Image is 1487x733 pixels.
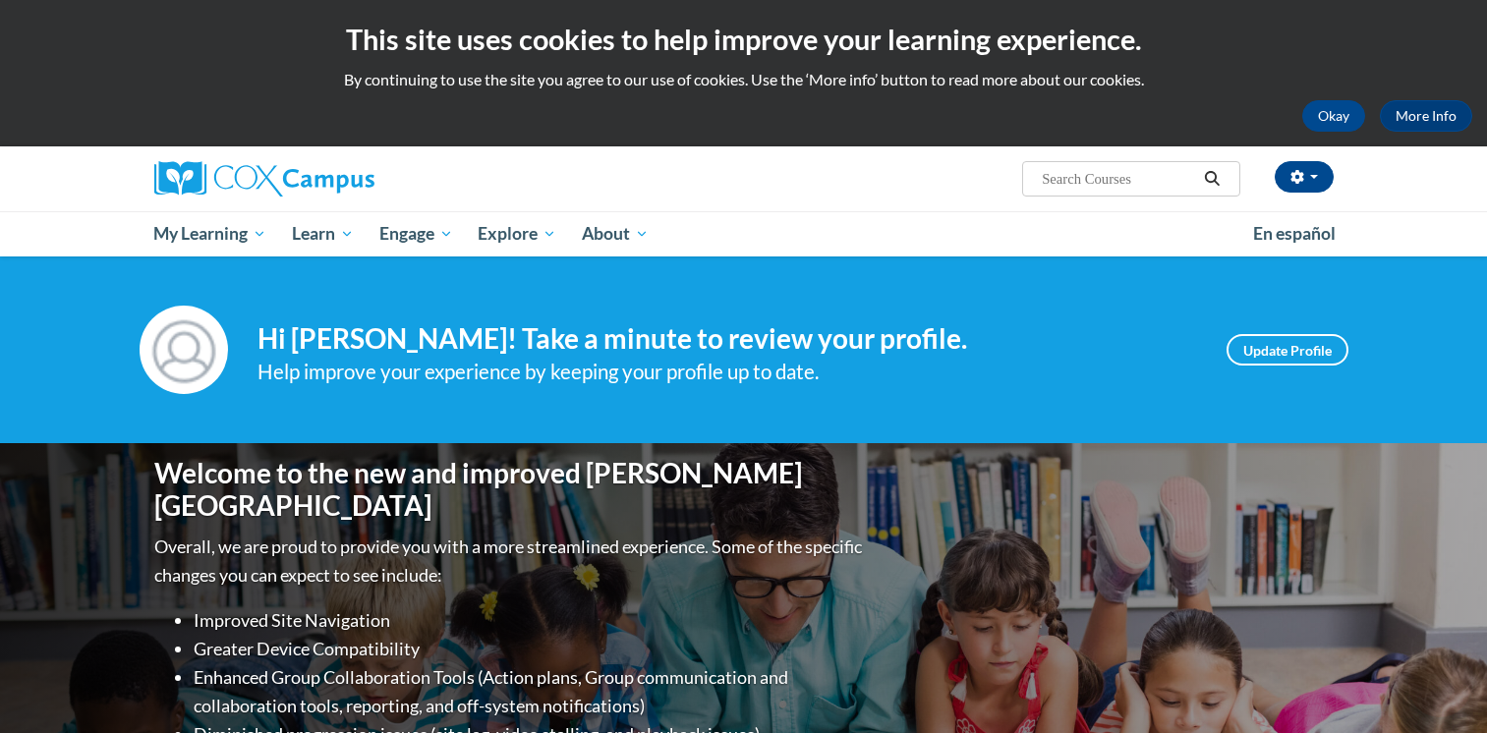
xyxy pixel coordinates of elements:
[154,161,528,197] a: Cox Campus
[153,222,266,246] span: My Learning
[154,533,867,590] p: Overall, we are proud to provide you with a more streamlined experience. Some of the specific cha...
[1227,334,1348,366] a: Update Profile
[257,322,1197,356] h4: Hi [PERSON_NAME]! Take a minute to review your profile.
[125,211,1363,256] div: Main menu
[154,457,867,523] h1: Welcome to the new and improved [PERSON_NAME][GEOGRAPHIC_DATA]
[292,222,354,246] span: Learn
[465,211,569,256] a: Explore
[154,161,374,197] img: Cox Campus
[1240,213,1348,254] a: En español
[194,635,867,663] li: Greater Device Compatibility
[1197,167,1227,191] button: Search
[257,356,1197,388] div: Help improve your experience by keeping your profile up to date.
[1040,167,1197,191] input: Search Courses
[142,211,280,256] a: My Learning
[1253,223,1336,244] span: En español
[194,606,867,635] li: Improved Site Navigation
[1408,654,1471,717] iframe: Button to launch messaging window
[379,222,453,246] span: Engage
[582,222,649,246] span: About
[15,20,1472,59] h2: This site uses cookies to help improve your learning experience.
[569,211,661,256] a: About
[1302,100,1365,132] button: Okay
[478,222,556,246] span: Explore
[194,663,867,720] li: Enhanced Group Collaboration Tools (Action plans, Group communication and collaboration tools, re...
[367,211,466,256] a: Engage
[279,211,367,256] a: Learn
[15,69,1472,90] p: By continuing to use the site you agree to our use of cookies. Use the ‘More info’ button to read...
[1380,100,1472,132] a: More Info
[1275,161,1334,193] button: Account Settings
[140,306,228,394] img: Profile Image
